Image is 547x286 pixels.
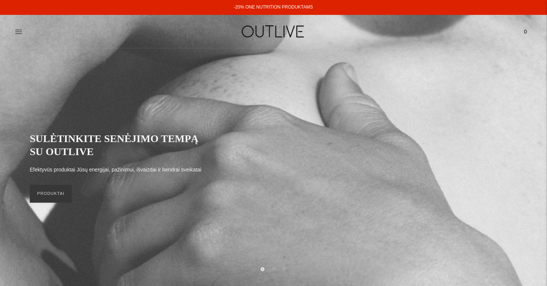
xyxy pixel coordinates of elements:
span: 0 [520,26,531,37]
h2: SULĖTINKITE SENĖJIMO TEMPĄ SU OUTLIVE [30,132,208,158]
p: Efektyvūs produktai Jūsų energijai, pažinimui, išvaizdai ir bendrai sveikatai [30,166,201,174]
img: OUTLIVE [227,19,320,44]
button: Move carousel to slide 2 [272,267,276,270]
a: 0 [519,23,532,40]
button: Move carousel to slide 3 [283,267,286,270]
a: -20% ONE NUTRITION PRODUKTAMS [234,4,313,10]
a: PRODUKTAI [30,185,72,203]
button: Move carousel to slide 1 [261,267,264,271]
